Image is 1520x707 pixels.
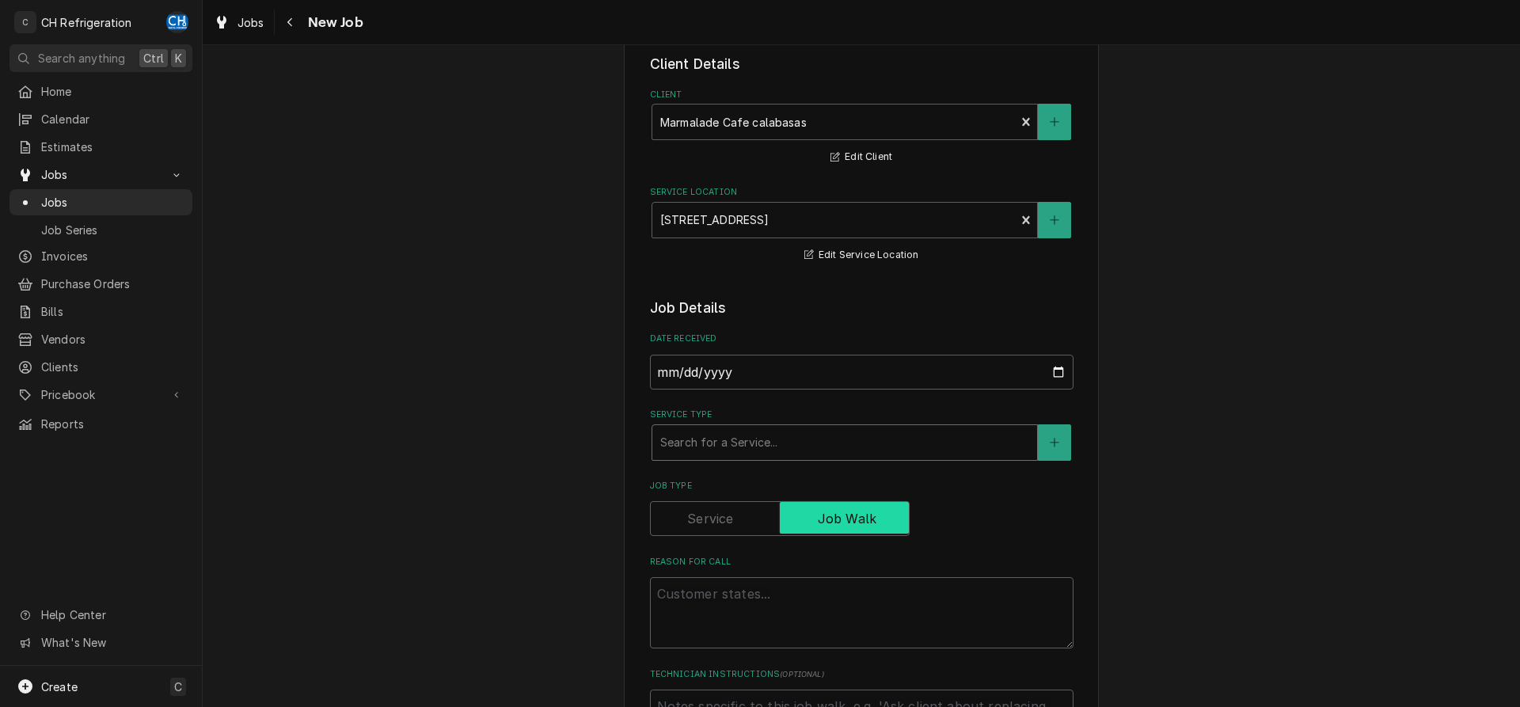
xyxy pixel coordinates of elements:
[237,14,264,31] span: Jobs
[650,355,1073,390] input: yyyy-mm-dd
[41,14,132,31] div: CH Refrigeration
[41,359,184,375] span: Clients
[9,134,192,160] a: Estimates
[650,556,1073,648] div: Reason For Call
[650,409,1073,460] div: Service Type
[650,409,1073,421] label: Service Type
[9,382,192,408] a: Go to Pricebook
[174,678,182,695] span: C
[41,606,183,623] span: Help Center
[1038,424,1071,461] button: Create New Service
[650,186,1073,199] label: Service Location
[143,50,164,67] span: Ctrl
[9,162,192,188] a: Go to Jobs
[41,222,184,238] span: Job Series
[41,680,78,694] span: Create
[41,331,184,348] span: Vendors
[828,147,895,167] button: Edit Client
[41,139,184,155] span: Estimates
[41,248,184,264] span: Invoices
[650,333,1073,345] label: Date Received
[41,276,184,292] span: Purchase Orders
[175,50,182,67] span: K
[9,106,192,132] a: Calendar
[650,89,1073,101] label: Client
[9,298,192,325] a: Bills
[650,89,1073,167] div: Client
[9,271,192,297] a: Purchase Orders
[1050,215,1059,226] svg: Create New Location
[650,480,1073,536] div: Job Type
[780,670,824,678] span: ( optional )
[1050,437,1059,448] svg: Create New Service
[650,480,1073,492] label: Job Type
[9,78,192,105] a: Home
[9,326,192,352] a: Vendors
[14,11,36,33] div: C
[802,245,921,265] button: Edit Service Location
[38,50,125,67] span: Search anything
[1038,104,1071,140] button: Create New Client
[650,186,1073,264] div: Service Location
[650,556,1073,568] label: Reason For Call
[1038,202,1071,238] button: Create New Location
[650,298,1073,318] legend: Job Details
[41,303,184,320] span: Bills
[9,411,192,437] a: Reports
[650,668,1073,681] label: Technician Instructions
[650,54,1073,74] legend: Client Details
[166,11,188,33] div: CH
[41,83,184,100] span: Home
[650,333,1073,389] div: Date Received
[41,166,161,183] span: Jobs
[303,12,363,33] span: New Job
[9,217,192,243] a: Job Series
[9,629,192,656] a: Go to What's New
[41,416,184,432] span: Reports
[9,602,192,628] a: Go to Help Center
[41,194,184,211] span: Jobs
[1050,116,1059,127] svg: Create New Client
[166,11,188,33] div: Chris Hiraga's Avatar
[41,111,184,127] span: Calendar
[207,10,271,36] a: Jobs
[278,10,303,35] button: Navigate back
[41,386,161,403] span: Pricebook
[9,44,192,72] button: Search anythingCtrlK
[9,189,192,215] a: Jobs
[9,243,192,269] a: Invoices
[41,634,183,651] span: What's New
[9,354,192,380] a: Clients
